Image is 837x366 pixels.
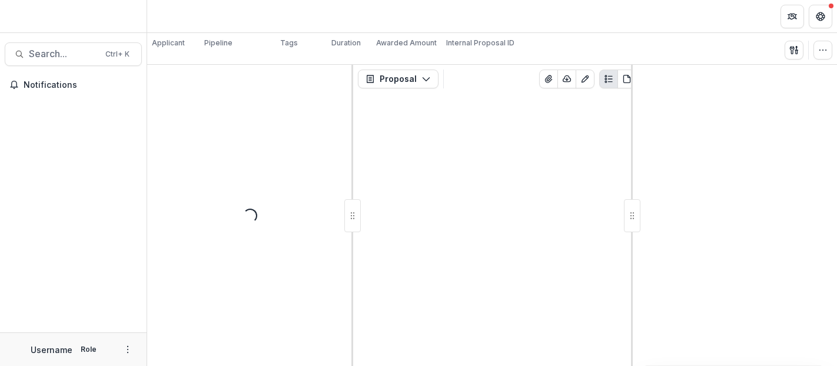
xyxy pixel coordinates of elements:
[358,70,439,88] button: Proposal
[29,48,98,60] span: Search...
[617,70,636,88] button: PDF view
[77,344,100,355] p: Role
[280,38,298,48] p: Tags
[204,38,232,48] p: Pipeline
[780,5,804,28] button: Partners
[24,80,137,90] span: Notifications
[576,70,594,88] button: Edit as form
[152,38,185,48] p: Applicant
[446,38,514,48] p: Internal Proposal ID
[103,48,132,61] div: Ctrl + K
[376,38,437,48] p: Awarded Amount
[5,42,142,66] button: Search...
[31,344,72,356] p: Username
[539,70,558,88] button: View Attached Files
[809,5,832,28] button: Get Help
[121,342,135,357] button: More
[331,38,361,48] p: Duration
[5,75,142,94] button: Notifications
[599,70,618,88] button: Plaintext view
